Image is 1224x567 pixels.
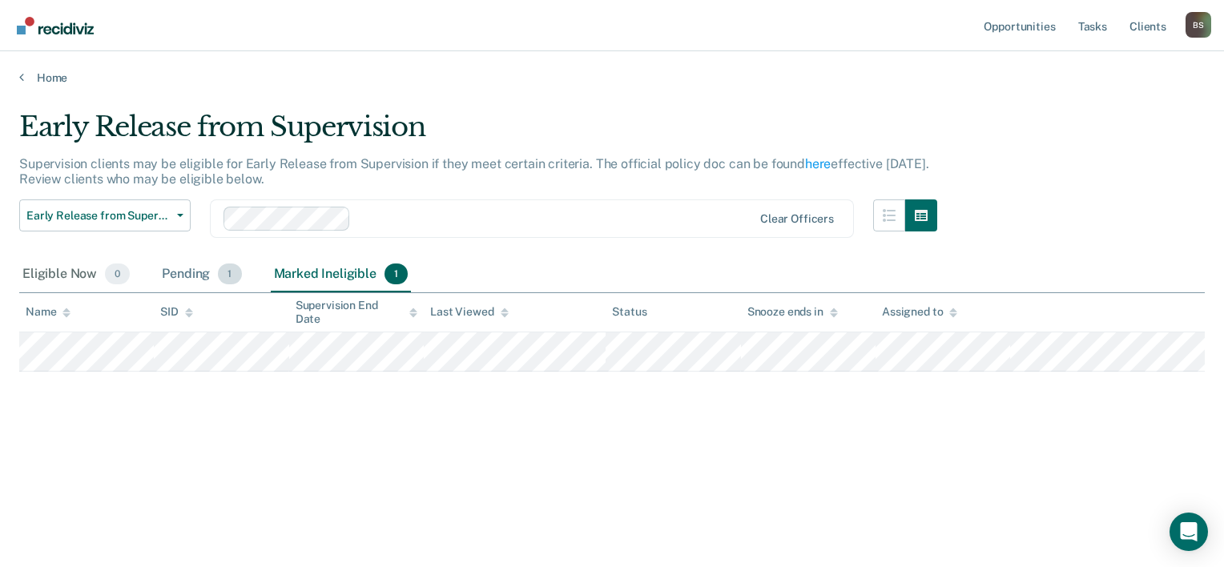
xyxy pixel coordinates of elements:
div: Open Intercom Messenger [1170,513,1208,551]
div: Status [612,305,646,319]
div: Name [26,305,70,319]
div: Eligible Now0 [19,257,133,292]
span: 1 [385,263,408,284]
button: Profile dropdown button [1186,12,1211,38]
button: Early Release from Supervision [19,199,191,231]
div: SID [160,305,193,319]
span: 0 [105,263,130,284]
div: Early Release from Supervision [19,111,937,156]
div: B S [1186,12,1211,38]
div: Assigned to [882,305,957,319]
span: Early Release from Supervision [26,209,171,223]
div: Supervision End Date [296,299,417,326]
span: 1 [218,263,241,284]
div: Clear officers [760,212,834,226]
img: Recidiviz [17,17,94,34]
div: Snooze ends in [747,305,838,319]
a: here [805,156,831,171]
div: Marked Ineligible1 [271,257,412,292]
a: Home [19,70,1205,85]
div: Last Viewed [430,305,508,319]
p: Supervision clients may be eligible for Early Release from Supervision if they meet certain crite... [19,156,929,187]
div: Pending1 [159,257,244,292]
